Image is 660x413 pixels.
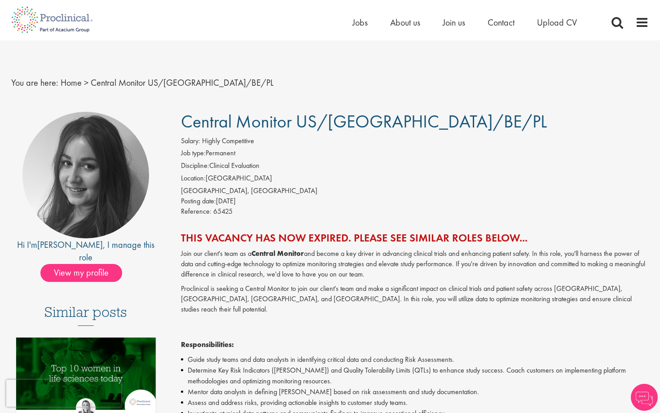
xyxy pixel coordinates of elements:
[181,136,200,146] label: Salary:
[84,77,88,88] span: >
[44,304,127,326] h3: Similar posts
[181,161,649,173] li: Clinical Evaluation
[181,196,649,206] div: [DATE]
[11,238,161,264] div: Hi I'm , I manage this role
[6,380,121,407] iframe: reCAPTCHA
[202,136,254,145] span: Highly Competitive
[181,161,209,171] label: Discipline:
[181,206,211,217] label: Reference:
[181,232,649,244] h2: This vacancy has now expired. Please see similar roles below...
[443,17,465,28] a: Join us
[537,17,577,28] a: Upload CV
[16,338,156,410] img: Top 10 women in life sciences today
[488,17,515,28] a: Contact
[181,196,216,206] span: Posting date:
[213,206,233,216] span: 65425
[11,77,58,88] span: You are here:
[181,354,649,365] li: Guide study teams and data analysts in identifying critical data and conducting Risk Assessments.
[631,384,658,411] img: Chatbot
[37,239,103,250] a: [PERSON_NAME]
[61,77,82,88] a: breadcrumb link
[181,186,649,196] div: [GEOGRAPHIC_DATA], [GEOGRAPHIC_DATA]
[181,387,649,397] li: Mentor data analysts in defining [PERSON_NAME] based on risk assessments and study documentation.
[181,173,649,186] li: [GEOGRAPHIC_DATA]
[181,249,649,280] p: Join our client's team as a and become a key driver in advancing clinical trials and enhancing pa...
[40,266,131,277] a: View my profile
[181,173,206,184] label: Location:
[181,397,649,408] li: Assess and address risks, providing actionable insights to customer study teams.
[352,17,368,28] a: Jobs
[181,148,649,161] li: Permanent
[181,148,206,158] label: Job type:
[390,17,420,28] a: About us
[40,264,122,282] span: View my profile
[91,77,273,88] span: Central Monitor US/[GEOGRAPHIC_DATA]/BE/PL
[251,249,304,258] strong: Central Monitor
[181,284,649,335] p: Proclinical is seeking a Central Monitor to join our client's team and make a significant impact ...
[181,340,234,349] strong: Responsibilities:
[181,365,649,387] li: Determine Key Risk Indicators ([PERSON_NAME]) and Quality Tolerability Limits (QTLs) to enhance s...
[22,112,149,238] img: imeage of recruiter Heidi Hennigan
[181,110,547,133] span: Central Monitor US/[GEOGRAPHIC_DATA]/BE/PL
